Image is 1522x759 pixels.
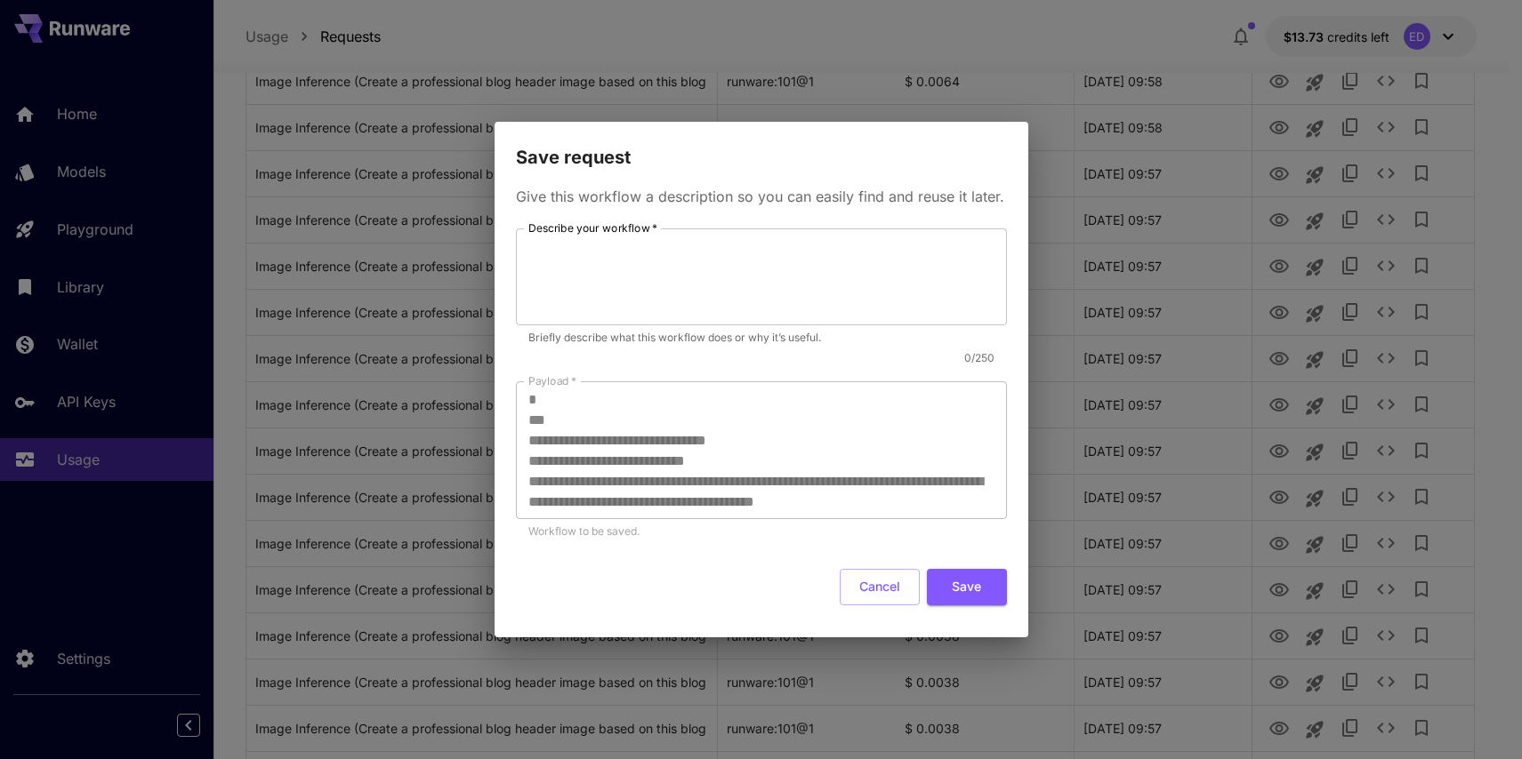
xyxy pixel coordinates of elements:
label: Payload [528,373,576,388]
p: 0 / 250 [516,349,995,367]
button: Save [927,569,1007,605]
label: Describe your workflow [528,220,657,236]
p: Give this workflow a description so you can easily find and reuse it later. [516,186,1007,207]
p: Briefly describe what this workflow does or why it’s useful. [528,329,995,347]
button: Cancel [840,569,920,605]
p: Workflow to be saved. [528,523,995,540]
h2: Save request [495,122,1028,172]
